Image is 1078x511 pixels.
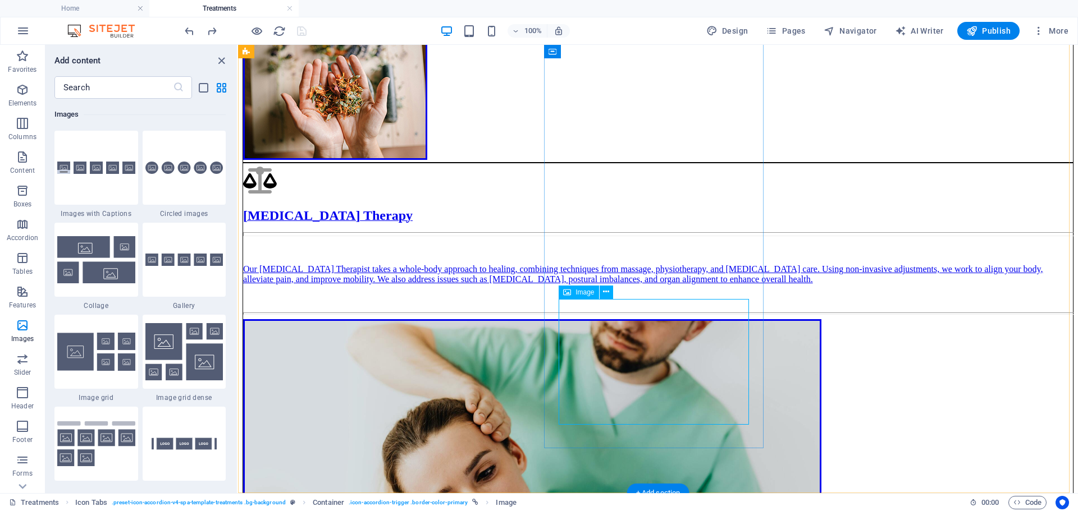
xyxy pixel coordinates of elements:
[145,418,223,469] img: marquee.svg
[313,496,344,509] span: Click to select. Double-click to edit
[14,368,31,377] p: Slider
[9,496,59,509] a: Click to cancel selection. Double-click to open Pages
[9,301,36,310] p: Features
[272,24,286,38] button: reload
[112,496,286,509] span: . preset-icon-accordion-v4-spa-template-treatments .bg-background
[766,25,805,36] span: Pages
[197,81,210,94] button: list-view
[1008,496,1047,509] button: Code
[250,24,263,38] button: Click here to leave preview mode and continue editing
[7,233,38,242] p: Accordion
[970,496,999,509] h6: Session time
[957,22,1020,40] button: Publish
[12,267,33,276] p: Tables
[143,209,226,218] span: Circled images
[214,54,228,67] button: close panel
[1013,496,1042,509] span: Code
[183,25,196,38] i: Undo: Change text (Ctrl+Z)
[145,254,223,266] img: gallery.svg
[981,496,999,509] span: 00 00
[895,25,944,36] span: AI Writer
[12,469,33,478] p: Forms
[205,25,218,38] i: Redo: Delete elements (Ctrl+Y, ⌘+Y)
[145,323,223,380] img: image-grid-dense.svg
[75,496,107,509] span: Click to select. Double-click to edit
[819,22,881,40] button: Navigator
[54,209,138,218] span: Images with Captions
[54,108,226,121] h6: Images
[966,25,1011,36] span: Publish
[205,24,218,38] button: redo
[143,393,226,402] span: Image grid dense
[54,315,138,402] div: Image grid
[75,496,517,509] nav: breadcrumb
[57,421,135,467] img: gallery-filterable.svg
[57,236,135,283] img: collage.svg
[11,334,34,343] p: Images
[54,131,138,218] div: Images with Captions
[8,65,36,74] p: Favorites
[11,402,34,411] p: Header
[496,496,516,509] span: Click to select. Double-click to edit
[273,25,286,38] i: Reload page
[349,496,468,509] span: . icon-accordion-trigger .border-color-primary
[57,162,135,174] img: images-with-captions.svg
[54,223,138,310] div: Collage
[989,498,991,507] span: :
[706,25,748,36] span: Design
[149,2,299,15] h4: Treatments
[1033,25,1068,36] span: More
[290,499,295,505] i: This element is a customizable preset
[145,162,223,174] img: images-circled.svg
[627,484,689,503] div: + Add section
[8,132,36,141] p: Columns
[702,22,753,40] button: Design
[1029,22,1073,40] button: More
[214,81,228,94] button: grid-view
[182,24,196,38] button: undo
[472,499,478,505] i: This element is linked
[1056,496,1069,509] button: Usercentrics
[8,99,37,108] p: Elements
[575,289,594,296] span: Image
[54,76,173,99] input: Search
[508,24,547,38] button: 100%
[143,315,226,402] div: Image grid dense
[65,24,149,38] img: Editor Logo
[12,435,33,444] p: Footer
[57,333,135,371] img: image-grid.svg
[890,22,948,40] button: AI Writer
[524,24,542,38] h6: 100%
[54,54,101,67] h6: Add content
[54,393,138,402] span: Image grid
[761,22,810,40] button: Pages
[143,223,226,310] div: Gallery
[824,25,877,36] span: Navigator
[13,200,32,209] p: Boxes
[10,166,35,175] p: Content
[143,301,226,310] span: Gallery
[143,131,226,218] div: Circled images
[54,301,138,310] span: Collage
